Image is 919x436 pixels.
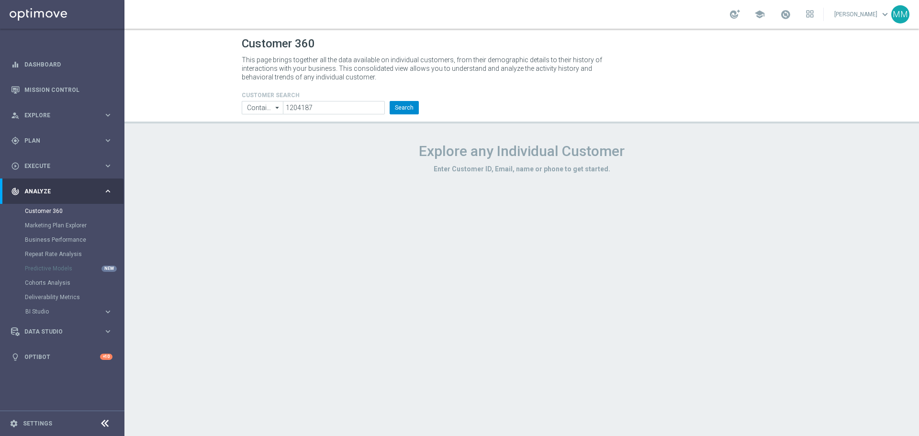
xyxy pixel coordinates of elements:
h3: Enter Customer ID, Email, name or phone to get started. [242,165,802,173]
input: Enter CID, Email, name or phone [283,101,385,114]
span: Execute [24,163,103,169]
input: Contains [242,101,283,114]
a: Customer 360 [25,207,100,215]
button: Mission Control [11,86,113,94]
button: gps_fixed Plan keyboard_arrow_right [11,137,113,145]
a: Settings [23,421,52,426]
i: arrow_drop_down [273,101,282,114]
i: track_changes [11,187,20,196]
div: Marketing Plan Explorer [25,218,123,233]
div: NEW [101,266,117,272]
div: BI Studio [25,309,103,314]
a: Mission Control [24,77,112,102]
div: Deliverability Metrics [25,290,123,304]
a: Optibot [24,344,100,369]
span: Analyze [24,189,103,194]
span: keyboard_arrow_down [880,9,890,20]
i: keyboard_arrow_right [103,111,112,120]
i: keyboard_arrow_right [103,136,112,145]
div: Data Studio [11,327,103,336]
button: lightbulb Optibot +10 [11,353,113,361]
button: equalizer Dashboard [11,61,113,68]
i: equalizer [11,60,20,69]
a: Repeat Rate Analysis [25,250,100,258]
span: Data Studio [24,329,103,335]
div: Mission Control [11,77,112,102]
div: Optibot [11,344,112,369]
div: BI Studio [25,304,123,319]
i: settings [10,419,18,428]
a: Dashboard [24,52,112,77]
a: Cohorts Analysis [25,279,100,287]
i: keyboard_arrow_right [103,161,112,170]
i: lightbulb [11,353,20,361]
div: Repeat Rate Analysis [25,247,123,261]
div: +10 [100,354,112,360]
div: Analyze [11,187,103,196]
p: This page brings together all the data available on individual customers, from their demographic ... [242,56,610,81]
button: person_search Explore keyboard_arrow_right [11,112,113,119]
div: Execute [11,162,103,170]
div: Plan [11,136,103,145]
h1: Customer 360 [242,37,802,51]
a: Deliverability Metrics [25,293,100,301]
span: Explore [24,112,103,118]
i: gps_fixed [11,136,20,145]
a: [PERSON_NAME]keyboard_arrow_down [833,7,891,22]
div: Business Performance [25,233,123,247]
i: person_search [11,111,20,120]
a: Marketing Plan Explorer [25,222,100,229]
i: keyboard_arrow_right [103,187,112,196]
h1: Explore any Individual Customer [242,143,802,160]
div: Cohorts Analysis [25,276,123,290]
i: keyboard_arrow_right [103,307,112,316]
span: school [754,9,765,20]
button: track_changes Analyze keyboard_arrow_right [11,188,113,195]
div: Explore [11,111,103,120]
i: play_circle_outline [11,162,20,170]
div: Customer 360 [25,204,123,218]
button: BI Studio keyboard_arrow_right [25,308,113,315]
button: Search [390,101,419,114]
button: play_circle_outline Execute keyboard_arrow_right [11,162,113,170]
a: Business Performance [25,236,100,244]
h4: CUSTOMER SEARCH [242,92,419,99]
div: Predictive Models [25,261,123,276]
button: Data Studio keyboard_arrow_right [11,328,113,335]
i: keyboard_arrow_right [103,327,112,336]
div: Dashboard [11,52,112,77]
div: MM [891,5,909,23]
span: BI Studio [25,309,94,314]
span: Plan [24,138,103,144]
